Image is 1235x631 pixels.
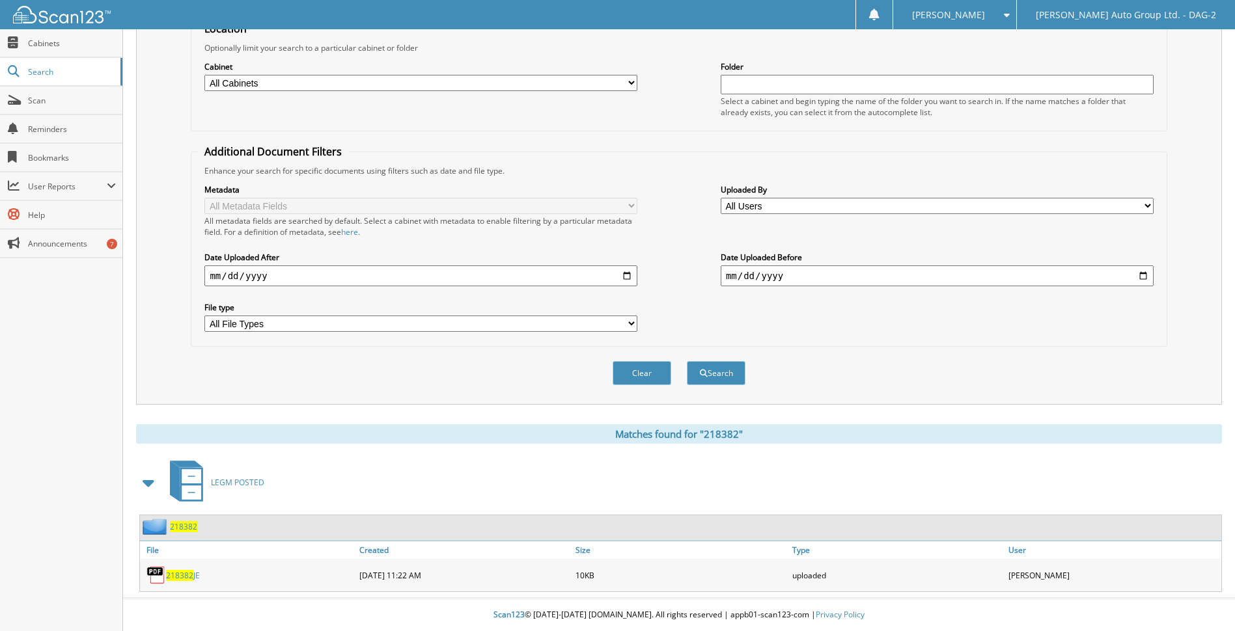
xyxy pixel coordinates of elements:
a: Size [572,541,788,559]
div: 7 [107,239,117,249]
div: Matches found for "218382" [136,424,1222,444]
img: PDF.png [146,565,166,585]
legend: Additional Document Filters [198,144,348,159]
input: end [721,265,1154,286]
a: Created [356,541,572,559]
span: [PERSON_NAME] Auto Group Ltd. - DAG-2 [1036,11,1216,19]
span: [PERSON_NAME] [912,11,985,19]
a: User [1005,541,1221,559]
span: Scan [28,95,116,106]
span: Reminders [28,124,116,135]
label: Folder [721,61,1154,72]
label: File type [204,302,637,313]
label: Date Uploaded Before [721,252,1154,263]
a: Type [789,541,1005,559]
div: Enhance your search for specific documents using filters such as date and file type. [198,165,1159,176]
div: 10KB [572,562,788,588]
a: 218382 [170,521,197,532]
span: Search [28,66,114,77]
span: 218382 [166,570,193,581]
span: LEGM POSTED [211,477,264,488]
span: Announcements [28,238,116,249]
label: Uploaded By [721,184,1154,195]
a: 218382JE [166,570,200,581]
a: here [341,226,358,237]
button: Clear [613,361,671,385]
a: LEGM POSTED [162,457,264,508]
div: Select a cabinet and begin typing the name of the folder you want to search in. If the name match... [721,96,1154,118]
div: [PERSON_NAME] [1005,562,1221,588]
label: Cabinet [204,61,637,72]
button: Search [687,361,745,385]
span: Scan123 [493,609,525,620]
span: User Reports [28,181,107,192]
div: [DATE] 11:22 AM [356,562,572,588]
span: Help [28,209,116,221]
input: start [204,265,637,286]
span: Cabinets [28,38,116,49]
label: Metadata [204,184,637,195]
span: Bookmarks [28,152,116,163]
img: folder2.png [143,518,170,535]
div: All metadata fields are searched by default. Select a cabinet with metadata to enable filtering b... [204,215,637,237]
div: © [DATE]-[DATE] [DOMAIN_NAME]. All rights reserved | appb01-scan123-com | [123,599,1235,631]
a: Privacy Policy [816,609,865,620]
img: scan123-logo-white.svg [13,6,111,23]
a: File [140,541,356,559]
label: Date Uploaded After [204,252,637,263]
div: uploaded [789,562,1005,588]
div: Optionally limit your search to a particular cabinet or folder [198,42,1159,53]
